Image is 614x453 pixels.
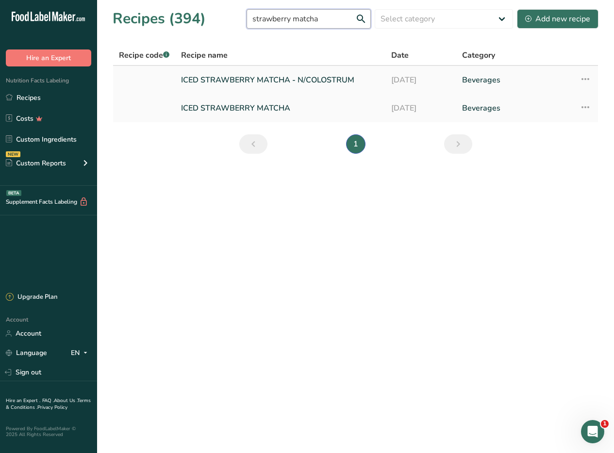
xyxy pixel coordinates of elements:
[181,98,380,118] a: ICED STRAWBERRY MATCHA
[6,426,91,437] div: Powered By FoodLabelMaker © 2025 All Rights Reserved
[6,397,40,404] a: Hire an Expert .
[181,49,228,61] span: Recipe name
[444,134,472,154] a: Next page
[247,9,371,29] input: Search for recipe
[42,397,54,404] a: FAQ .
[119,50,169,61] span: Recipe code
[391,70,450,90] a: [DATE]
[239,134,267,154] a: Previous page
[37,404,67,411] a: Privacy Policy
[6,344,47,361] a: Language
[581,420,604,443] iframe: Intercom live chat
[517,9,598,29] button: Add new recipe
[601,420,609,428] span: 1
[391,49,409,61] span: Date
[462,49,495,61] span: Category
[6,190,21,196] div: BETA
[391,98,450,118] a: [DATE]
[462,70,568,90] a: Beverages
[54,397,77,404] a: About Us .
[525,13,590,25] div: Add new recipe
[6,292,57,302] div: Upgrade Plan
[6,397,91,411] a: Terms & Conditions .
[462,98,568,118] a: Beverages
[6,158,66,168] div: Custom Reports
[6,49,91,66] button: Hire an Expert
[181,70,380,90] a: ICED STRAWBERRY MATCHA - N/COLOSTRUM
[113,8,206,30] h1: Recipes (394)
[71,347,91,359] div: EN
[6,151,20,157] div: NEW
